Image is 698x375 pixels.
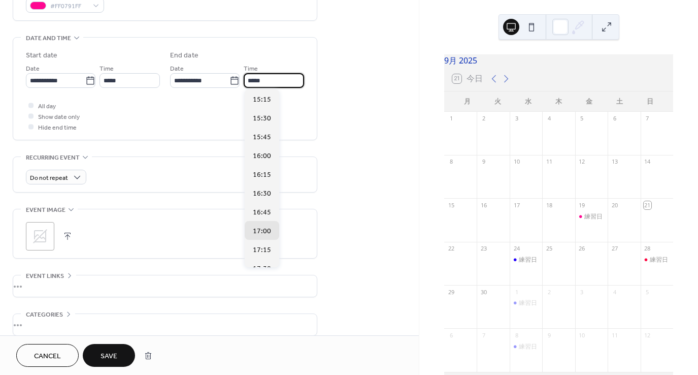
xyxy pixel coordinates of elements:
div: 3 [513,115,520,122]
div: 練習日 [510,256,542,264]
div: 練習日 [510,342,542,351]
span: 16:45 [253,207,271,217]
div: 16 [480,201,487,209]
div: 10 [513,158,520,166]
div: ; [26,222,54,251]
div: 練習日 [519,342,537,351]
div: 水 [513,91,544,112]
div: ••• [13,275,317,297]
div: 26 [578,245,586,253]
div: 練習日 [510,299,542,307]
span: 16:15 [253,169,271,180]
div: 練習日 [641,256,673,264]
span: 16:00 [253,150,271,161]
span: Event links [26,271,64,282]
div: 22 [447,245,455,253]
div: 29 [447,288,455,296]
div: 27 [611,245,618,253]
div: 練習日 [584,212,603,221]
div: 28 [644,245,651,253]
div: 24 [513,245,520,253]
span: Recurring event [26,152,80,163]
div: 8 [513,331,520,339]
div: 7 [480,331,487,339]
span: #FF0791FF [50,1,88,12]
div: ••• [13,314,317,335]
div: 月 [452,91,483,112]
div: 25 [545,245,553,253]
div: 2 [545,288,553,296]
div: 練習日 [575,212,608,221]
div: 1 [447,115,455,122]
div: 8 [447,158,455,166]
div: 17 [513,201,520,209]
div: 19 [578,201,586,209]
div: 4 [611,288,618,296]
div: 18 [545,201,553,209]
div: 練習日 [519,299,537,307]
div: 火 [483,91,513,112]
span: 17:00 [253,226,271,236]
span: Do not repeat [30,172,68,184]
div: 木 [544,91,574,112]
div: 土 [604,91,635,112]
div: 4 [545,115,553,122]
div: 6 [611,115,618,122]
div: 10 [578,331,586,339]
div: 5 [578,115,586,122]
span: Time [99,64,114,74]
div: 20 [611,201,618,209]
span: 16:30 [253,188,271,199]
div: 23 [480,245,487,253]
span: Event image [26,205,65,215]
div: 1 [513,288,520,296]
div: 21 [644,201,651,209]
div: Start date [26,50,57,61]
div: 14 [644,158,651,166]
span: 15:15 [253,94,271,105]
div: 2 [480,115,487,122]
div: 9 [545,331,553,339]
div: 3 [578,288,586,296]
span: Time [244,64,258,74]
button: Cancel [16,344,79,367]
div: End date [170,50,198,61]
span: 15:30 [253,113,271,123]
div: 練習日 [519,256,537,264]
div: 9月 2025 [444,54,673,67]
span: 17:30 [253,263,271,274]
span: All day [38,101,56,112]
div: 5 [644,288,651,296]
div: 練習日 [650,256,668,264]
span: Categories [26,309,63,320]
div: 金 [574,91,604,112]
div: 11 [611,331,618,339]
button: Save [83,344,135,367]
span: Save [101,351,117,362]
span: Date [170,64,184,74]
div: 6 [447,331,455,339]
div: 13 [611,158,618,166]
span: Show date only [38,112,80,122]
span: Cancel [34,351,61,362]
span: 15:45 [253,132,271,142]
span: 17:15 [253,244,271,255]
span: Date [26,64,40,74]
span: Hide end time [38,122,77,133]
div: 9 [480,158,487,166]
div: 12 [644,331,651,339]
div: 12 [578,158,586,166]
span: Date and time [26,33,71,44]
div: 7 [644,115,651,122]
div: 30 [480,288,487,296]
div: 11 [545,158,553,166]
div: 15 [447,201,455,209]
div: 日 [635,91,665,112]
